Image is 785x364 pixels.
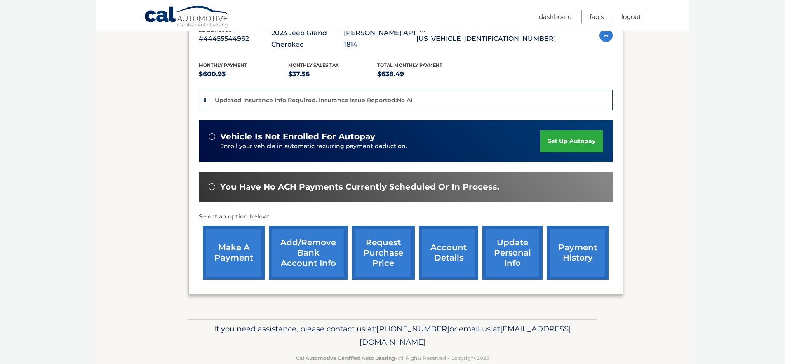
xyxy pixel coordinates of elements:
[194,322,591,349] p: If you need assistance, please contact us at: or email us at
[220,182,499,192] span: You have no ACH payments currently scheduled or in process.
[199,68,288,80] p: $600.93
[271,27,344,50] p: 2023 Jeep Grand Cherokee
[199,212,613,222] p: Select an option below:
[376,324,449,333] span: [PHONE_NUMBER]
[344,27,416,50] p: [PERSON_NAME] APT 1814
[288,62,339,68] span: Monthly sales Tax
[482,226,543,280] a: update personal info
[199,62,247,68] span: Monthly Payment
[377,62,442,68] span: Total Monthly Payment
[203,226,265,280] a: make a payment
[599,29,613,42] img: accordion-active.svg
[416,33,556,45] p: [US_VEHICLE_IDENTIFICATION_NUMBER]
[209,183,215,190] img: alert-white.svg
[590,10,604,23] a: FAQ's
[352,226,415,280] a: request purchase price
[269,226,348,280] a: Add/Remove bank account info
[144,5,230,29] a: Cal Automotive
[540,130,603,152] a: set up autopay
[220,132,375,142] span: vehicle is not enrolled for autopay
[296,355,395,361] strong: Cal Automotive Certified Auto Leasing
[621,10,641,23] a: Logout
[288,68,378,80] p: $37.56
[209,133,215,140] img: alert-white.svg
[194,354,591,362] p: - All Rights Reserved - Copyright 2025
[220,142,540,151] p: Enroll your vehicle in automatic recurring payment deduction.
[377,68,467,80] p: $638.49
[419,226,478,280] a: account details
[539,10,572,23] a: Dashboard
[215,96,412,104] p: Updated Insurance Info Required. Insurance Issue Reported:No AI
[199,33,271,45] p: #44455544962
[547,226,609,280] a: payment history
